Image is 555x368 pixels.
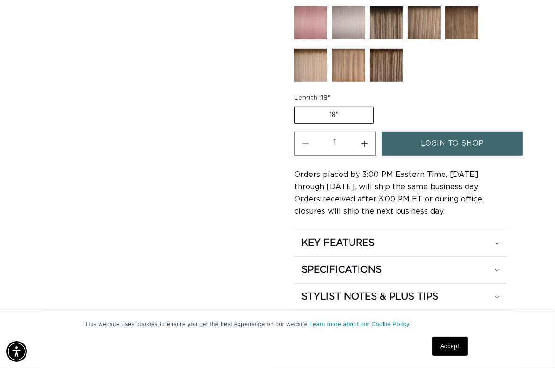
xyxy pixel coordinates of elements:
summary: SPECIFICATIONS [294,257,507,283]
img: Echo Root Tap - Tape In [370,6,403,39]
label: 18" [294,107,374,124]
h2: STYLIST NOTES & PLUS TIPS [301,291,438,303]
p: This website uses cookies to ensure you get the best experience on our website. [85,320,470,328]
img: Como Root Tap - Tape In [370,49,403,82]
a: login to shop [382,132,523,156]
img: Erie Root Tap - Tape In [445,6,478,39]
a: Arabian Root Tap - Tape In [332,49,365,86]
a: Silver - Tape In [332,6,365,44]
a: Victoria Root Tap - Tape In [408,6,441,44]
h2: SPECIFICATIONS [301,264,382,276]
span: 18" [321,95,331,101]
img: Silver - Tape In [332,6,365,39]
summary: STYLIST NOTES & PLUS TIPS [294,284,507,310]
a: Learn more about our Cookie Policy. [309,321,411,327]
span: Orders placed by 3:00 PM Eastern Time, [DATE] through [DATE], will ship the same business day. Or... [294,171,482,215]
span: login to shop [421,132,484,156]
a: Erie Root Tap - Tape In [445,6,478,44]
a: Tahoe Root Tap - Tape In [294,49,327,86]
a: Lilac - Tape In [294,6,327,44]
img: Lilac - Tape In [294,6,327,39]
a: Como Root Tap - Tape In [370,49,403,86]
h2: KEY FEATURES [301,237,375,249]
a: Echo Root Tap - Tape In [370,6,403,44]
a: Accept [432,337,467,356]
img: Arabian Root Tap - Tape In [332,49,365,82]
img: Tahoe Root Tap - Tape In [294,49,327,82]
legend: Length : [294,93,332,103]
summary: KEY FEATURES [294,230,507,256]
div: Accessibility Menu [6,341,27,362]
img: Victoria Root Tap - Tape In [408,6,441,39]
